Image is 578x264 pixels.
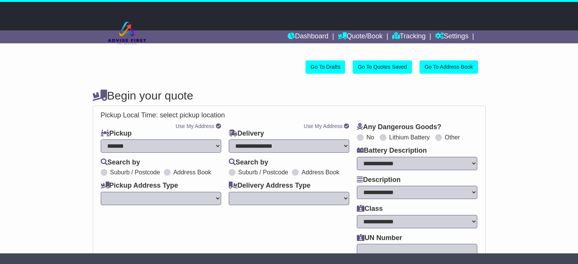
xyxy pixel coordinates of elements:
[306,60,345,74] a: Go To Drafts
[160,111,225,119] span: select pickup location
[173,169,211,176] label: Address Book
[97,111,481,120] div: Pickup Local Time:
[357,205,383,213] label: Class
[110,169,160,176] label: Suburb / Postcode
[288,30,328,43] a: Dashboard
[357,234,402,242] label: UN Number
[229,158,268,167] label: Search by
[101,130,132,138] label: Pickup
[238,169,288,176] label: Suburb / Postcode
[357,176,401,184] label: Description
[176,123,214,129] a: Use My Address
[304,123,342,129] a: Use My Address
[301,169,339,176] label: Address Book
[101,158,140,167] label: Search by
[357,123,441,131] label: Any Dangerous Goods?
[229,130,264,138] label: Delivery
[357,147,427,155] label: Battery Description
[101,182,178,190] label: Pickup Address Type
[366,134,374,141] label: No
[338,30,383,43] a: Quote/Book
[353,60,412,74] a: Go To Quotes Saved
[435,30,469,43] a: Settings
[93,89,486,102] h4: Begin your quote
[229,182,310,190] label: Delivery Address Type
[420,60,478,74] a: Go To Address Book
[389,134,430,141] label: Lithium Battery
[445,134,460,141] label: Other
[392,30,426,43] a: Tracking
